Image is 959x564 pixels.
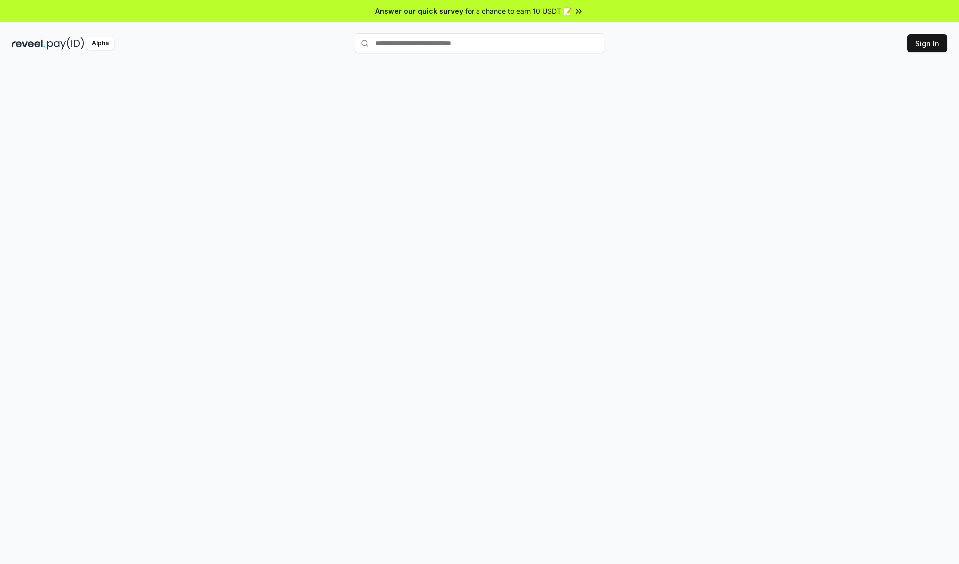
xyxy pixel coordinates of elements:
div: Alpha [86,37,114,50]
img: reveel_dark [12,37,45,50]
span: for a chance to earn 10 USDT 📝 [465,6,572,16]
button: Sign In [907,34,947,52]
span: Answer our quick survey [375,6,463,16]
img: pay_id [47,37,84,50]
